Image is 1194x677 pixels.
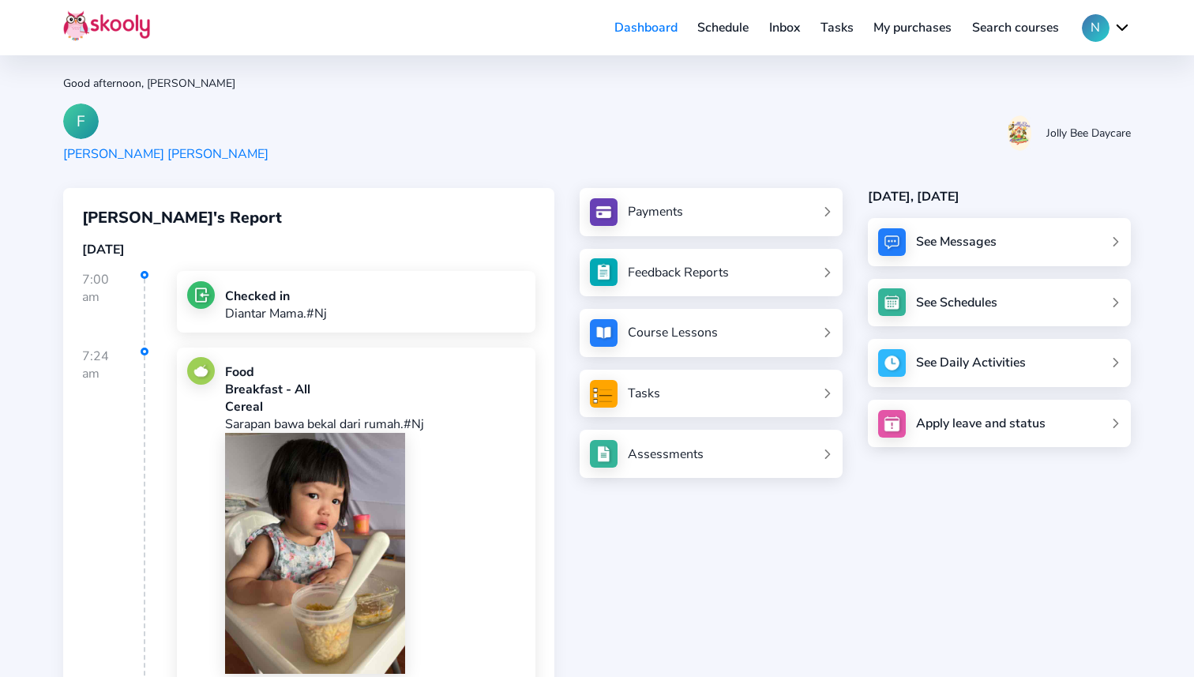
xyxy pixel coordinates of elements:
div: [DATE], [DATE] [868,188,1131,205]
div: F [63,103,99,139]
img: payments.jpg [590,198,618,226]
div: Food [225,363,526,381]
div: See Schedules [916,294,997,311]
button: Nchevron down outline [1082,14,1131,42]
a: Inbox [759,15,810,40]
a: Feedback Reports [590,258,832,286]
img: messages.jpg [878,228,906,256]
div: Tasks [628,385,660,402]
img: checkin.jpg [187,281,215,309]
a: Apply leave and status [868,400,1131,448]
p: Sarapan bawa bekal dari rumah.#Nj [225,416,526,433]
a: Course Lessons [590,319,832,347]
img: courses.jpg [590,319,618,347]
div: Apply leave and status [916,415,1046,432]
a: See Daily Activities [868,339,1131,387]
a: Tasks [590,380,832,408]
div: Assessments [628,446,704,463]
a: See Schedules [868,279,1131,327]
div: [PERSON_NAME] [PERSON_NAME] [63,145,268,163]
img: 20201103140951286199961659839494hYz471L5eL1FsRFsP4.jpg [1008,115,1031,151]
a: Dashboard [604,15,688,40]
img: see_atten.jpg [590,258,618,286]
div: See Messages [916,233,997,250]
img: 202412070841063750924647068475104802108682963943202509250024164920982862121510.jpg [225,433,405,673]
img: apply_leave.jpg [878,410,906,438]
a: Payments [590,198,832,226]
p: Diantar Mama.#Nj [225,305,327,322]
img: assessments.jpg [590,440,618,468]
div: Breakfast - All [225,381,526,398]
div: am [82,288,144,306]
div: Feedback Reports [628,264,729,281]
div: See Daily Activities [916,354,1026,371]
img: food.jpg [187,357,215,385]
img: Skooly [63,10,150,41]
div: Checked in [225,288,327,305]
img: activity.jpg [878,349,906,377]
div: Payments [628,203,683,220]
a: My purchases [863,15,962,40]
span: [PERSON_NAME]'s Report [82,207,282,228]
img: tasksForMpWeb.png [590,380,618,408]
div: Jolly Bee Daycare [1046,126,1131,141]
div: [DATE] [82,241,535,258]
div: Course Lessons [628,324,718,341]
a: Search courses [962,15,1069,40]
div: Good afternoon, [PERSON_NAME] [63,76,1131,91]
a: Assessments [590,440,832,468]
div: 7:00 [82,271,145,345]
a: Tasks [810,15,864,40]
div: am [82,365,144,382]
img: schedule.jpg [878,288,906,316]
a: Schedule [688,15,760,40]
div: Cereal [225,398,526,416]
